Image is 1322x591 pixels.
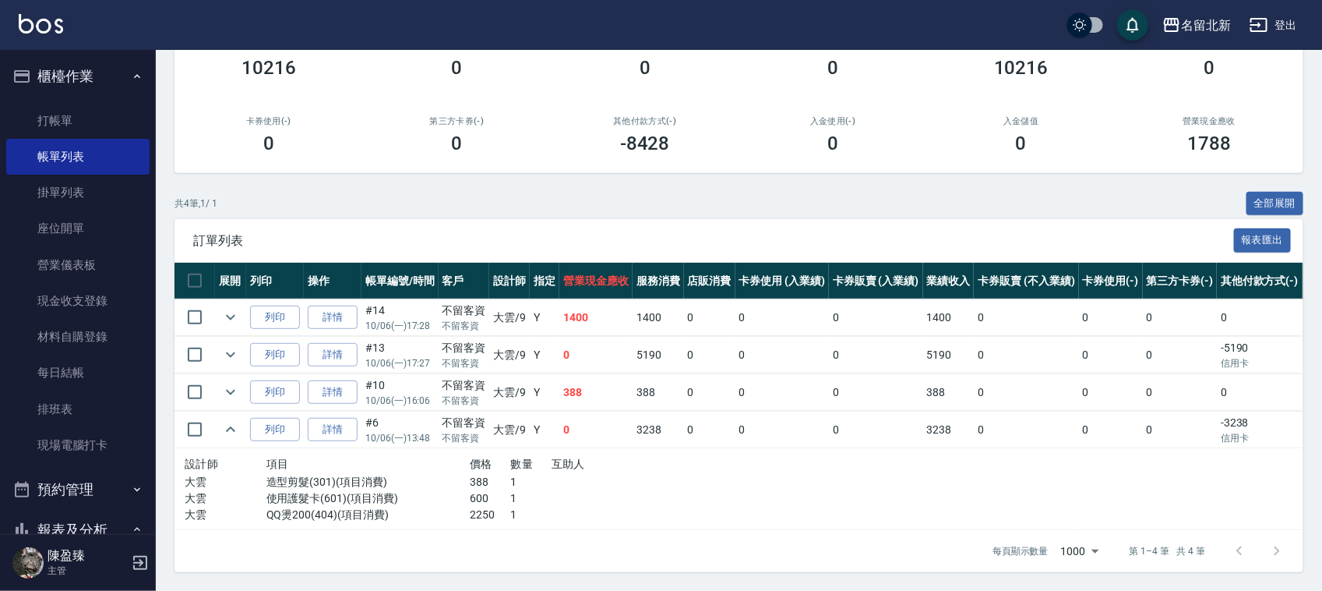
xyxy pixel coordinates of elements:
p: 10/06 (一) 17:28 [365,319,435,333]
button: 列印 [250,306,300,330]
p: 10/06 (一) 16:06 [365,394,435,408]
h2: 入金儲值 [946,116,1097,126]
td: 0 [1143,337,1218,373]
p: 共 4 筆, 1 / 1 [175,196,217,211]
td: 388 [923,374,975,411]
a: 打帳單 [6,103,150,139]
p: 大雲 [185,507,266,523]
a: 帳單列表 [6,139,150,175]
td: #6 [361,412,439,448]
p: 第 1–4 筆 共 4 筆 [1130,544,1205,558]
td: 0 [1217,374,1303,411]
a: 報表匯出 [1234,232,1292,247]
td: 0 [735,299,830,336]
a: 詳情 [308,380,358,405]
th: 其他付款方式(-) [1217,263,1303,299]
th: 操作 [304,263,361,299]
p: 不留客資 [442,431,486,445]
span: 價格 [470,458,492,470]
p: 不留客資 [442,356,486,370]
th: 指定 [530,263,559,299]
button: 全部展開 [1246,192,1304,216]
p: 1 [510,507,551,523]
td: 0 [1143,412,1218,448]
p: 造型剪髮(301)(項目消費) [266,474,471,490]
th: 卡券販賣 (不入業績) [974,263,1078,299]
a: 詳情 [308,306,358,330]
td: 0 [684,412,735,448]
span: 項目 [266,458,289,470]
th: 設計師 [489,263,530,299]
div: 名留北新 [1181,16,1231,35]
th: 服務消費 [633,263,684,299]
td: 0 [735,412,830,448]
h3: 10216 [241,57,296,79]
img: Person [12,547,44,579]
button: save [1117,9,1148,41]
td: 0 [829,374,923,411]
td: 1400 [633,299,684,336]
button: expand row [219,306,242,329]
button: expand row [219,380,242,404]
td: 0 [559,412,633,448]
td: 0 [1079,374,1143,411]
h3: 1788 [1187,133,1231,154]
a: 現金收支登錄 [6,283,150,319]
td: Y [530,299,559,336]
td: 0 [1079,337,1143,373]
h3: 0 [827,57,838,79]
p: 1 [510,490,551,507]
p: 信用卡 [1221,431,1299,445]
p: 600 [470,490,510,507]
td: -3238 [1217,412,1303,448]
h3: 0 [827,133,838,154]
a: 詳情 [308,343,358,367]
td: #10 [361,374,439,411]
p: QQ燙200(404)(項目消費) [266,507,471,523]
span: 訂單列表 [193,233,1234,249]
td: 0 [974,299,1078,336]
p: 大雲 [185,490,266,507]
th: 卡券使用(-) [1079,263,1143,299]
h3: 0 [1204,57,1214,79]
td: Y [530,374,559,411]
td: 5190 [923,337,975,373]
td: 0 [1143,299,1218,336]
p: 每頁顯示數量 [992,544,1049,558]
td: 0 [1079,299,1143,336]
div: 不留客資 [442,340,486,356]
td: 5190 [633,337,684,373]
td: 0 [974,337,1078,373]
td: 0 [735,337,830,373]
td: 0 [735,374,830,411]
td: 0 [684,337,735,373]
td: Y [530,412,559,448]
td: 0 [829,337,923,373]
td: #14 [361,299,439,336]
a: 掛單列表 [6,175,150,211]
h3: 0 [451,57,462,79]
td: -5190 [1217,337,1303,373]
td: 0 [829,412,923,448]
td: 1400 [923,299,975,336]
td: 0 [1143,374,1218,411]
td: #13 [361,337,439,373]
th: 客戶 [439,263,490,299]
a: 詳情 [308,418,358,442]
button: 報表及分析 [6,510,150,550]
button: 列印 [250,380,300,405]
span: 設計師 [185,458,218,470]
th: 店販消費 [684,263,735,299]
td: 大雲 /9 [489,412,530,448]
td: 0 [1079,412,1143,448]
p: 不留客資 [442,319,486,333]
p: 10/06 (一) 17:27 [365,356,435,370]
span: 數量 [510,458,533,470]
p: 388 [470,474,510,490]
span: 互助人 [552,458,585,470]
h2: 卡券使用(-) [193,116,344,126]
a: 排班表 [6,391,150,427]
th: 卡券使用 (入業績) [735,263,830,299]
td: 0 [1217,299,1303,336]
td: 大雲 /9 [489,337,530,373]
